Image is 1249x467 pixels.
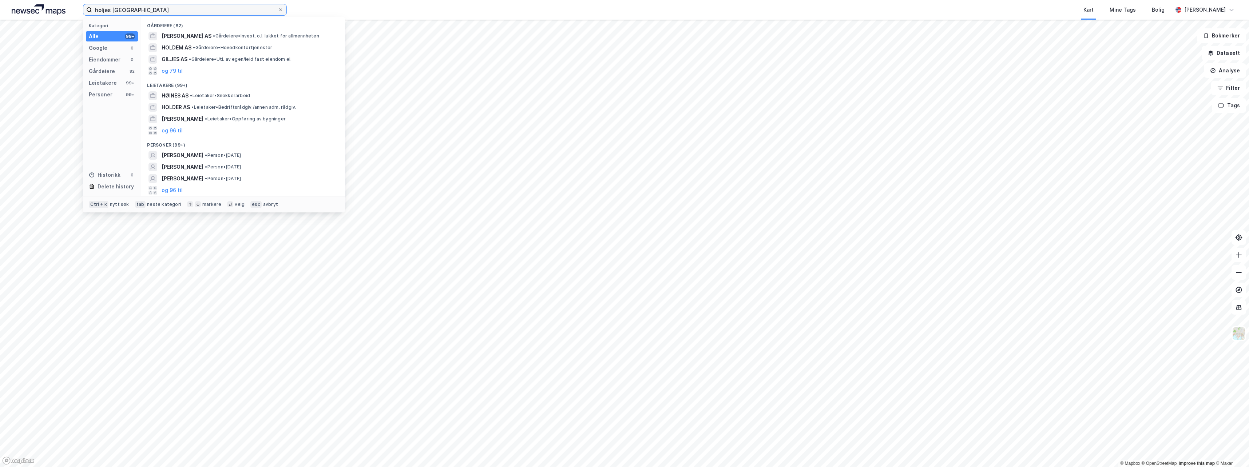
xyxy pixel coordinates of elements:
span: • [205,164,207,169]
button: og 96 til [162,126,183,135]
div: [PERSON_NAME] [1184,5,1226,14]
span: [PERSON_NAME] AS [162,32,211,40]
div: 99+ [125,33,135,39]
div: 0 [129,172,135,178]
div: velg [235,201,245,207]
div: Alle [89,32,99,41]
span: Person • [DATE] [205,152,241,158]
div: esc [250,201,262,208]
span: • [191,104,194,110]
span: • [190,93,192,98]
div: 0 [129,57,135,63]
div: Leietakere [89,79,117,87]
a: Improve this map [1179,461,1215,466]
span: • [189,56,191,62]
div: Kart [1083,5,1094,14]
div: Ctrl + k [89,201,108,208]
div: Leietakere (99+) [141,77,345,90]
span: • [193,45,195,50]
div: 99+ [125,92,135,97]
span: Leietaker • Oppføring av bygninger [205,116,286,122]
div: Google [89,44,107,52]
div: Gårdeiere (82) [141,17,345,30]
button: og 96 til [162,186,183,195]
div: avbryt [263,201,278,207]
span: [PERSON_NAME] [162,174,203,183]
span: [PERSON_NAME] [162,151,203,160]
span: Gårdeiere • Hovedkontortjenester [193,45,272,51]
a: OpenStreetMap [1142,461,1177,466]
span: • [205,152,207,158]
div: Personer [89,90,112,99]
span: Person • [DATE] [205,164,241,170]
img: Z [1232,327,1246,340]
span: Gårdeiere • Utl. av egen/leid fast eiendom el. [189,56,292,62]
a: Mapbox homepage [2,456,34,465]
span: • [205,176,207,181]
button: Tags [1212,98,1246,113]
iframe: Chat Widget [1213,432,1249,467]
span: Gårdeiere • Invest. o.l. lukket for allmennheten [213,33,319,39]
div: Eiendommer [89,55,120,64]
button: Bokmerker [1197,28,1246,43]
span: [PERSON_NAME] [162,115,203,123]
button: Filter [1211,81,1246,95]
input: Søk på adresse, matrikkel, gårdeiere, leietakere eller personer [92,4,278,15]
span: GILJES AS [162,55,187,64]
div: 82 [129,68,135,74]
div: nytt søk [110,201,129,207]
div: 99+ [125,80,135,86]
div: Personer (99+) [141,136,345,149]
img: logo.a4113a55bc3d86da70a041830d287a7e.svg [12,4,66,15]
div: Delete history [98,182,134,191]
div: Historikk [89,171,120,179]
button: Analyse [1204,63,1246,78]
div: markere [202,201,221,207]
div: Mine Tags [1110,5,1136,14]
span: Leietaker • Snekkerarbeid [190,93,250,99]
span: HOLDEM AS [162,43,191,52]
div: neste kategori [147,201,181,207]
div: 0 [129,45,135,51]
div: Kontrollprogram for chat [1213,432,1249,467]
span: Leietaker • Bedriftsrådgiv./annen adm. rådgiv. [191,104,296,110]
span: HOLDER AS [162,103,190,112]
div: Kategori [89,23,138,28]
button: Datasett [1202,46,1246,60]
span: Person • [DATE] [205,176,241,181]
span: HØINES AS [162,91,189,100]
div: Bolig [1152,5,1165,14]
button: og 79 til [162,67,183,75]
span: • [213,33,215,39]
span: [PERSON_NAME] [162,163,203,171]
div: tab [135,201,146,208]
span: • [205,116,207,121]
a: Mapbox [1120,461,1140,466]
div: Gårdeiere [89,67,115,76]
